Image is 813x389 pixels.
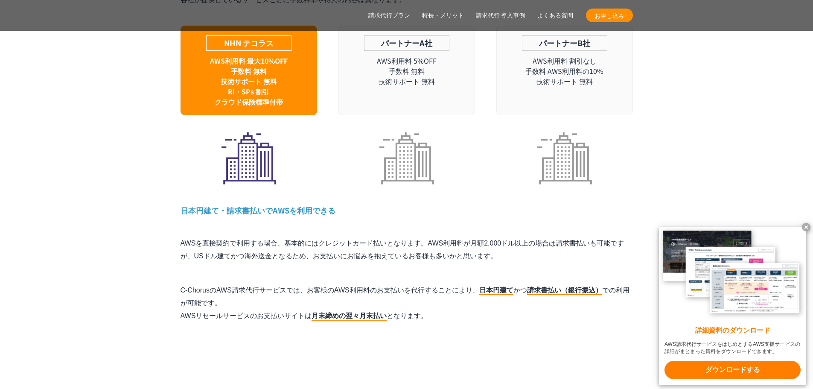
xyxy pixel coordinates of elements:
p: AWSを直接契約で利用する場合、基本的にはクレジットカード払いとなります。AWS利用料が月額2,000ドル以上の場合は請求書払いも可能ですが、USドル建てかつ海外送金となるため、お支払いにお悩み... [181,237,633,263]
a: 特長・メリット [422,11,464,20]
mark: 日本円建て [479,287,513,295]
p: パートナーB社 [522,35,607,51]
x-t: 詳細資料のダウンロード [664,326,801,336]
p: パートナーA社 [364,35,449,51]
x-t: AWS請求代行サービスをはじめとするAWS支援サービスの詳細がまとまった資料をダウンロードできます。 [664,341,801,355]
x-t: ダウンロードする [664,361,801,379]
mark: 請求書払い（銀行振込） [527,287,602,295]
a: 詳細資料のダウンロード AWS請求代行サービスをはじめとするAWS支援サービスの詳細がまとまった資料をダウンロードできます。 ダウンロードする [659,227,806,385]
span: お申し込み [586,11,633,20]
a: 請求代行プラン [368,11,410,20]
mark: 月末締めの翌々月末払い [312,312,387,321]
h4: 日本円建て・請求書払いでAWSを利用できる [181,205,633,216]
p: AWS利用料 割引なし 手数料 AWS利用料の10% 技術サポート 無料 [497,56,632,86]
a: 請求代行 導入事例 [476,11,525,20]
a: お申し込み [586,9,633,22]
p: C-ChorusのAWS請求代行サービスでは、お客様のAWS利用料のお支払いを代行することにより、 かつ での利用が可能です。 AWSリセールサービスのお支払いサイトは となります。 [181,284,633,322]
p: NHN テコラス [206,35,291,51]
a: よくある質問 [537,11,573,20]
p: AWS利用料 最大10%OFF 手数料 無料 技術サポート 無料 RI・SPs 割引 クラウド保険標準付帯 [181,56,317,107]
p: AWS利用料 5%OFF 手数料 無料 技術サポート 無料 [339,56,475,86]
